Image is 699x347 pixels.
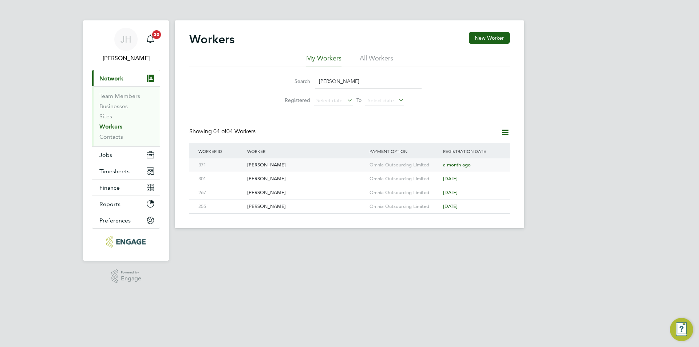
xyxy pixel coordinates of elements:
[443,176,458,182] span: [DATE]
[443,203,458,209] span: [DATE]
[354,95,364,105] span: To
[92,28,160,63] a: JH[PERSON_NAME]
[368,186,441,200] div: Omnia Outsourcing Limited
[213,128,226,135] span: 04 of
[197,200,502,206] a: 255[PERSON_NAME]Omnia Outsourcing Limited[DATE]
[121,35,131,44] span: JH
[92,147,160,163] button: Jobs
[99,168,130,175] span: Timesheets
[99,133,123,140] a: Contacts
[83,20,169,261] nav: Main navigation
[197,172,502,178] a: 301[PERSON_NAME]Omnia Outsourcing Limited[DATE]
[99,123,122,130] a: Workers
[316,97,343,104] span: Select date
[197,172,245,186] div: 301
[441,143,502,159] div: Registration Date
[92,54,160,63] span: Jess Hogan
[92,163,160,179] button: Timesheets
[197,143,245,159] div: Worker ID
[99,92,140,99] a: Team Members
[121,276,141,282] span: Engage
[277,97,310,103] label: Registered
[245,172,368,186] div: [PERSON_NAME]
[360,54,393,67] li: All Workers
[443,162,471,168] span: a month ago
[245,158,368,172] div: [PERSON_NAME]
[277,78,310,84] label: Search
[99,151,112,158] span: Jobs
[92,212,160,228] button: Preferences
[368,172,441,186] div: Omnia Outsourcing Limited
[106,236,145,248] img: pcrnet-logo-retina.png
[306,54,341,67] li: My Workers
[121,269,141,276] span: Powered by
[213,128,256,135] span: 04 Workers
[92,86,160,146] div: Network
[368,143,441,159] div: Payment Option
[197,158,245,172] div: 371
[99,217,131,224] span: Preferences
[111,269,142,283] a: Powered byEngage
[245,200,368,213] div: [PERSON_NAME]
[670,318,693,341] button: Engage Resource Center
[245,186,368,200] div: [PERSON_NAME]
[443,189,458,196] span: [DATE]
[152,30,161,39] span: 20
[99,201,121,208] span: Reports
[197,186,245,200] div: 267
[197,186,502,192] a: 267[PERSON_NAME]Omnia Outsourcing Limited[DATE]
[245,143,368,159] div: Worker
[92,70,160,86] button: Network
[99,113,112,120] a: Sites
[92,180,160,196] button: Finance
[197,200,245,213] div: 255
[469,32,510,44] button: New Worker
[92,196,160,212] button: Reports
[189,32,234,47] h2: Workers
[99,184,120,191] span: Finance
[368,97,394,104] span: Select date
[197,158,490,164] a: 371[PERSON_NAME]Omnia Outsourcing Limiteda month ago
[99,103,128,110] a: Businesses
[189,128,257,135] div: Showing
[143,28,158,51] a: 20
[99,75,123,82] span: Network
[92,236,160,248] a: Go to home page
[368,158,441,172] div: Omnia Outsourcing Limited
[315,74,422,88] input: Name, email or phone number
[368,200,441,213] div: Omnia Outsourcing Limited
